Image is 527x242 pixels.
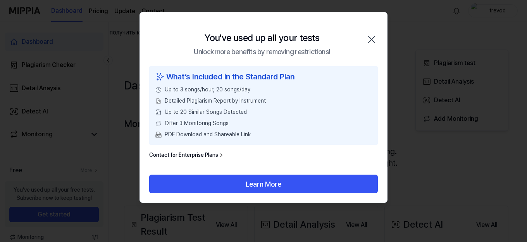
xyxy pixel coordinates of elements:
span: Up to 20 Similar Songs Detected [165,108,247,116]
button: Learn More [149,175,378,193]
a: Contact for Enterprise Plans [149,151,224,159]
div: Unlock more benefits by removing restrictions! [194,46,330,57]
span: Up to 3 songs/hour, 20 songs/day [165,86,250,94]
img: sparkles icon [155,71,165,82]
img: File Select [155,98,162,104]
span: PDF Download and Shareable Link [165,130,251,139]
img: PDF Download [155,132,162,138]
div: You've used up all your tests [204,31,320,45]
span: Offer 3 Monitoring Songs [165,119,229,127]
div: What’s Included in the Standard Plan [155,71,372,82]
span: Detailed Plagiarism Report by Instrument [165,97,266,105]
